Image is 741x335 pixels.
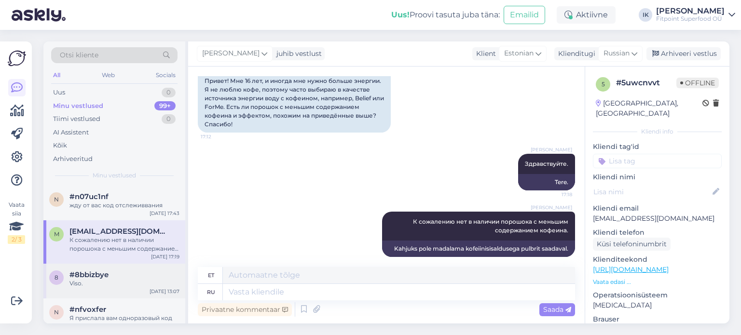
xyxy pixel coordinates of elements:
[100,69,117,81] div: Web
[8,201,25,244] div: Vaata siia
[593,278,722,286] p: Vaata edasi ...
[504,6,545,24] button: Emailid
[53,141,67,150] div: Kõik
[8,235,25,244] div: 2 / 3
[53,128,89,137] div: AI Assistent
[154,101,176,111] div: 99+
[69,305,106,314] span: #nfvoxfer
[162,114,176,124] div: 0
[646,47,721,60] div: Arhiveeri vestlus
[593,214,722,224] p: [EMAIL_ADDRESS][DOMAIN_NAME]
[518,174,575,190] div: Tere.
[54,196,59,203] span: n
[391,10,410,19] b: Uus!
[543,305,571,314] span: Saada
[198,303,292,316] div: Privaatne kommentaar
[413,218,570,234] span: К сожалению нет в наличии порошока с меньшим содержанием кофеина.
[207,284,215,300] div: ru
[536,257,572,265] span: 17:19
[536,191,572,198] span: 17:18
[557,6,616,24] div: Aktiivne
[150,210,179,217] div: [DATE] 17:43
[273,49,322,59] div: juhib vestlust
[201,133,237,140] span: 17:12
[504,48,534,59] span: Estonian
[198,73,391,133] div: Привет! Мне 16 лет, и иногда мне нужно больше энергии. Я не люблю кофе, поэтому часто выбираю в к...
[602,80,605,88] span: 5
[656,7,735,23] a: [PERSON_NAME]Fitpoint Superfood OÜ
[60,50,98,60] span: Otsi kliente
[604,48,630,59] span: Russian
[593,265,669,274] a: [URL][DOMAIN_NAME]
[382,241,575,257] div: Kahjuks pole madalama kofeiinisisaldusega pulbrit saadaval.
[676,78,719,88] span: Offline
[53,114,100,124] div: Tiimi vestlused
[525,160,568,167] span: Здравствуйте.
[69,236,179,253] div: К сожалению нет в наличии порошока с меньшим содержанием кофеина.
[54,230,59,238] span: m
[616,77,676,89] div: # 5uwcnvvt
[69,270,109,279] span: #8bbizbye
[202,48,260,59] span: [PERSON_NAME]
[55,274,58,281] span: 8
[51,69,62,81] div: All
[554,49,595,59] div: Klienditugi
[593,154,722,168] input: Lisa tag
[53,101,103,111] div: Minu vestlused
[208,267,214,283] div: et
[151,253,179,260] div: [DATE] 17:19
[593,127,722,136] div: Kliendi info
[391,9,500,21] div: Proovi tasuta juba täna:
[656,15,725,23] div: Fitpoint Superfood OÜ
[593,238,671,251] div: Küsi telefoninumbrit
[593,300,722,310] p: [MEDICAL_DATA]
[54,308,59,316] span: n
[593,255,722,265] p: Klienditeekond
[53,154,93,164] div: Arhiveeritud
[639,8,652,22] div: IK
[531,146,572,153] span: [PERSON_NAME]
[8,49,26,67] img: Askly Logo
[53,88,65,97] div: Uus
[162,88,176,97] div: 0
[93,171,136,180] span: Minu vestlused
[531,204,572,211] span: [PERSON_NAME]
[656,7,725,15] div: [PERSON_NAME]
[154,69,178,81] div: Socials
[593,142,722,152] p: Kliendi tag'id
[593,203,722,214] p: Kliendi email
[472,49,496,59] div: Klient
[69,227,170,236] span: martenalvin@gmail.com
[69,192,109,201] span: #n07uc1nf
[150,288,179,295] div: [DATE] 13:07
[593,187,711,197] input: Lisa nimi
[593,314,722,324] p: Brauser
[593,172,722,182] p: Kliendi nimi
[596,98,702,119] div: [GEOGRAPHIC_DATA], [GEOGRAPHIC_DATA]
[593,290,722,300] p: Operatsioonisüsteem
[69,279,179,288] div: Viso.
[69,201,179,210] div: жду от вас код отслеживвания
[69,314,179,331] div: Я прислала вам одноразовый код выше
[593,228,722,238] p: Kliendi telefon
